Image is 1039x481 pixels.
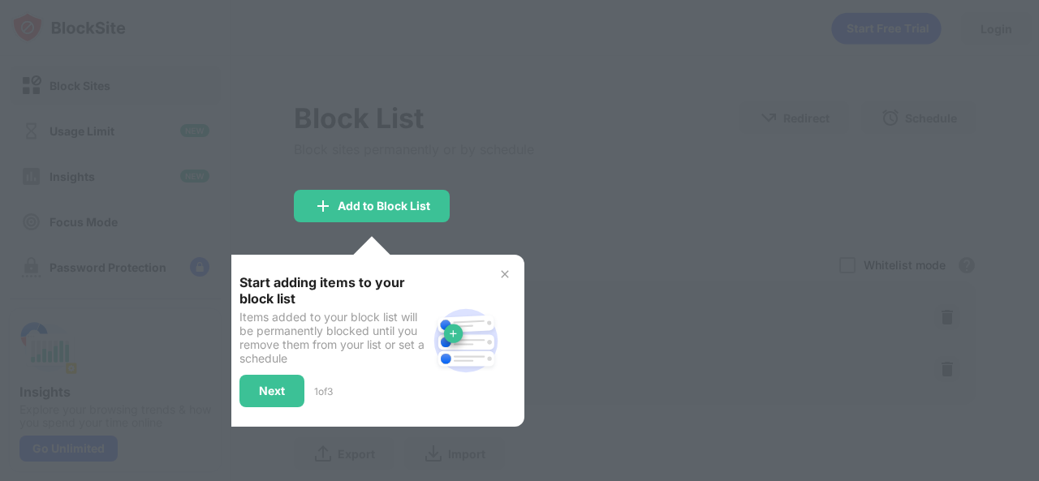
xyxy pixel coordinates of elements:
img: x-button.svg [498,268,511,281]
div: 1 of 3 [314,385,333,397]
div: Next [259,384,285,397]
div: Start adding items to your block list [239,274,427,307]
img: block-site.svg [427,302,505,380]
div: Add to Block List [338,200,430,213]
div: Items added to your block list will be permanently blocked until you remove them from your list o... [239,310,427,365]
